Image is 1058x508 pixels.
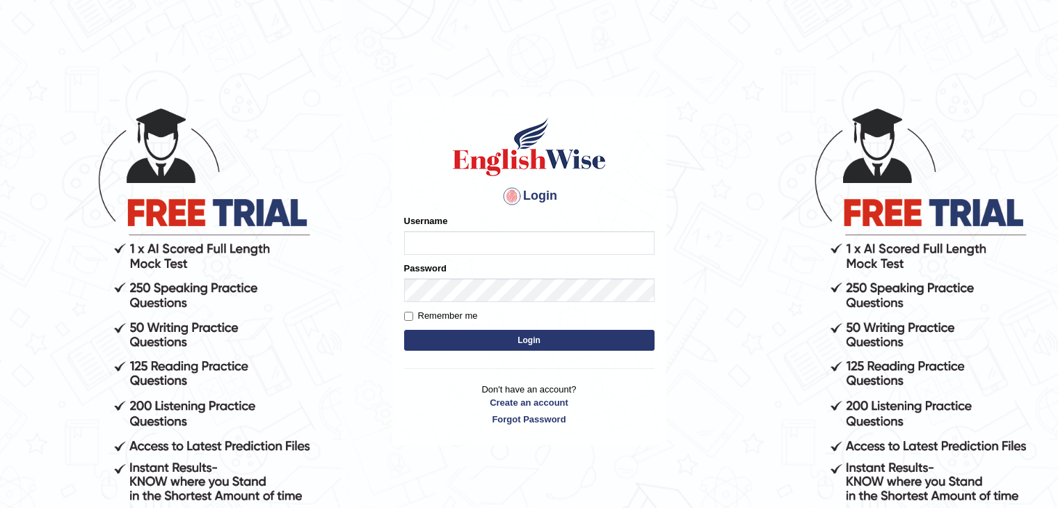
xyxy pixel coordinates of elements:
a: Create an account [404,396,655,409]
button: Login [404,330,655,351]
p: Don't have an account? [404,383,655,426]
a: Forgot Password [404,413,655,426]
h4: Login [404,185,655,207]
label: Username [404,214,448,228]
input: Remember me [404,312,413,321]
label: Remember me [404,309,478,323]
label: Password [404,262,447,275]
img: Logo of English Wise sign in for intelligent practice with AI [450,116,609,178]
